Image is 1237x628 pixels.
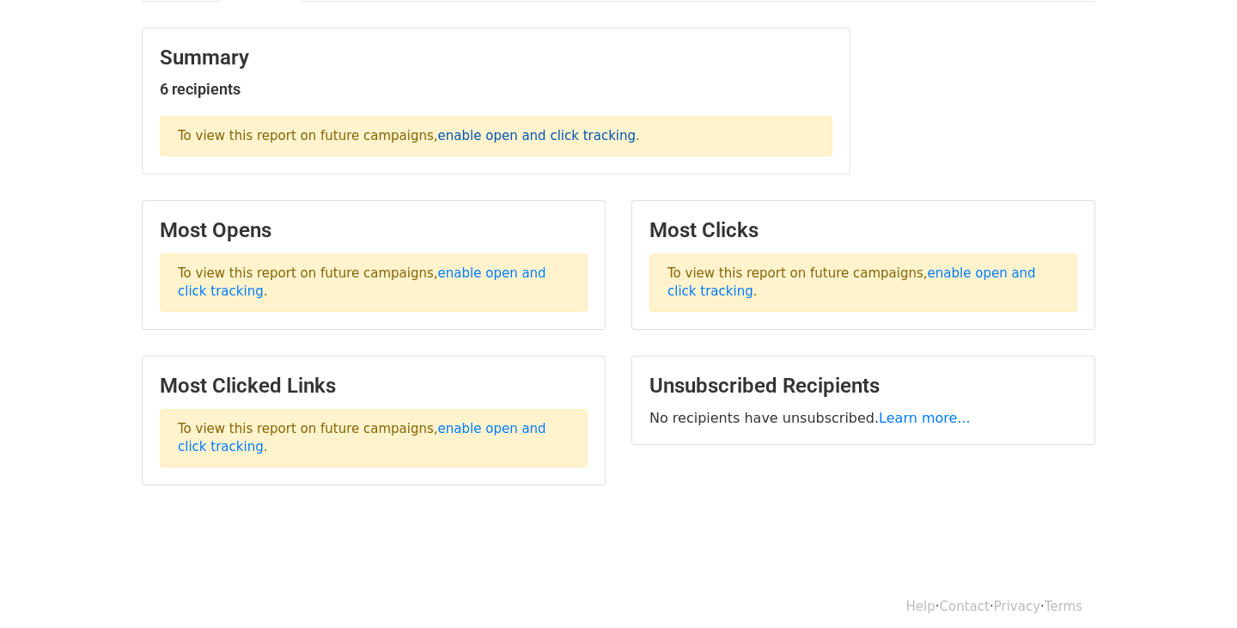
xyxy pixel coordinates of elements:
[940,599,990,614] a: Contact
[160,46,832,70] h3: Summary
[178,265,546,299] a: enable open and click tracking
[649,218,1077,243] h3: Most Clicks
[178,421,546,454] a: enable open and click tracking
[160,116,832,156] p: To view this report on future campaigns, .
[667,265,1036,299] a: enable open and click tracking
[160,253,588,312] p: To view this report on future campaigns, .
[160,409,588,467] p: To view this report on future campaigns, .
[649,409,1077,427] p: No recipients have unsubscribed.
[994,599,1040,614] a: Privacy
[160,80,832,99] h5: 6 recipients
[160,374,588,399] h3: Most Clicked Links
[879,410,971,426] a: Learn more...
[649,253,1077,312] p: To view this report on future campaigns, .
[1045,599,1082,614] a: Terms
[438,128,636,143] a: enable open and click tracking
[1151,546,1237,628] iframe: Chat Widget
[906,599,935,614] a: Help
[649,374,1077,399] h3: Unsubscribed Recipients
[160,218,588,243] h3: Most Opens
